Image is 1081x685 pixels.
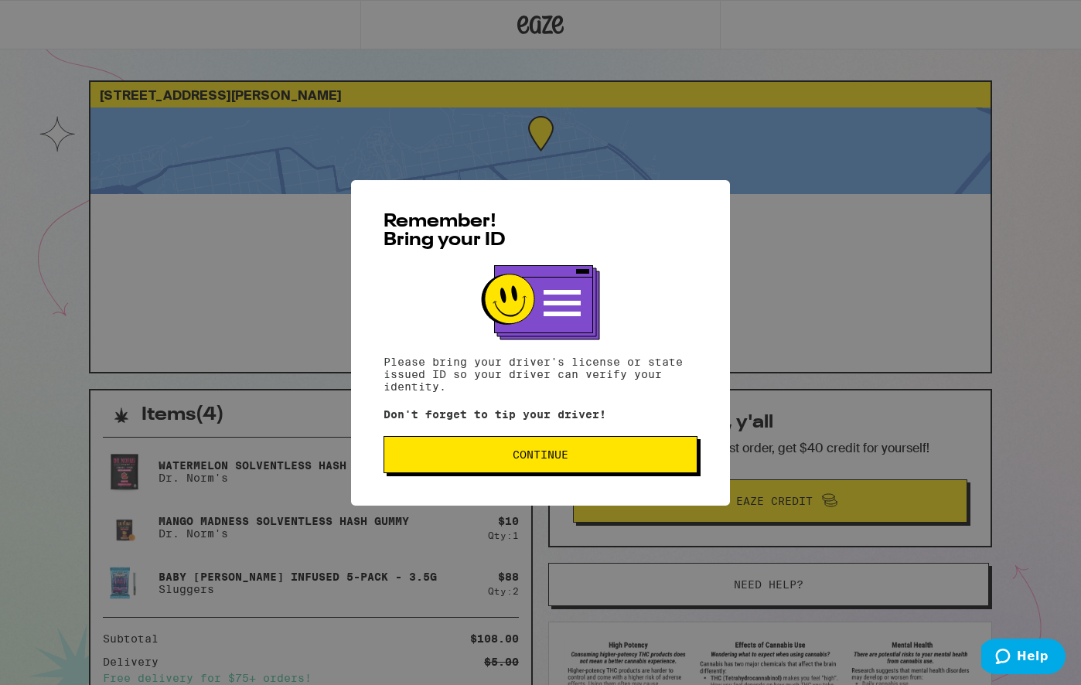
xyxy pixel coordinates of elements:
[384,213,506,250] span: Remember! Bring your ID
[384,436,697,473] button: Continue
[384,356,697,393] p: Please bring your driver's license or state issued ID so your driver can verify your identity.
[384,408,697,421] p: Don't forget to tip your driver!
[513,449,568,460] span: Continue
[981,639,1066,677] iframe: Opens a widget where you can find more information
